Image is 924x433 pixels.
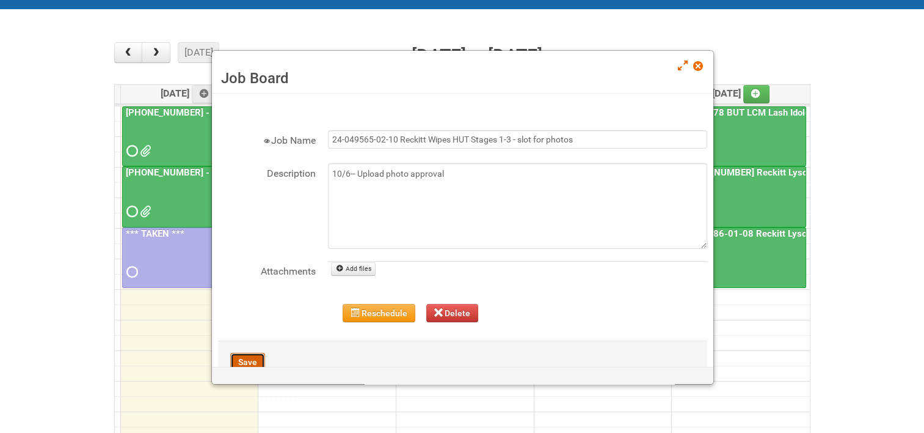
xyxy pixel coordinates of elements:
[712,87,770,99] span: [DATE]
[123,167,379,178] a: [PHONE_NUMBER] - Naked Reformulation Mailing 1 PHOTOS
[178,42,219,63] button: [DATE]
[140,207,148,216] span: GROUP 1003.jpg GROUP 1003 (2).jpg GROUP 1003 (3).jpg GROUP 1003 (4).jpg GROUP 1003 (5).jpg GROUP ...
[328,163,707,249] textarea: 10/6-- Upload photo approval
[126,207,135,216] span: Requested
[743,85,770,103] a: Add an event
[218,163,316,181] label: Description
[673,166,806,227] a: [PHONE_NUMBER] Reckitt Lysol Wipes Stage 4 - labeling day
[192,85,219,103] a: Add an event
[122,166,255,227] a: [PHONE_NUMBER] - Naked Reformulation Mailing 1 PHOTOS
[412,42,542,70] h2: [DATE] – [DATE]
[161,87,219,99] span: [DATE]
[230,353,265,371] button: Save
[426,304,479,322] button: Delete
[122,106,255,167] a: [PHONE_NUMBER] - Naked Reformulation Mailing 1
[674,107,862,118] a: 25-058978 BUT LCM Lash Idole US / Retest
[673,106,806,167] a: 25-058978 BUT LCM Lash Idole US / Retest
[331,262,376,276] a: Add files
[123,107,341,118] a: [PHONE_NUMBER] - Naked Reformulation Mailing 1
[221,69,704,87] h3: Job Board
[674,228,882,239] a: 25-011286-01-08 Reckitt Lysol Laundry Scented
[140,147,148,155] span: Lion25-055556-01_LABELS_03Oct25.xlsx MOR - 25-055556-01.xlsm G147.png G258.png G369.png M147.png ...
[126,147,135,155] span: Requested
[218,130,316,148] label: Job Name
[126,268,135,276] span: Requested
[218,261,316,279] label: Attachments
[343,304,415,322] button: Reschedule
[673,228,806,288] a: 25-011286-01-08 Reckitt Lysol Laundry Scented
